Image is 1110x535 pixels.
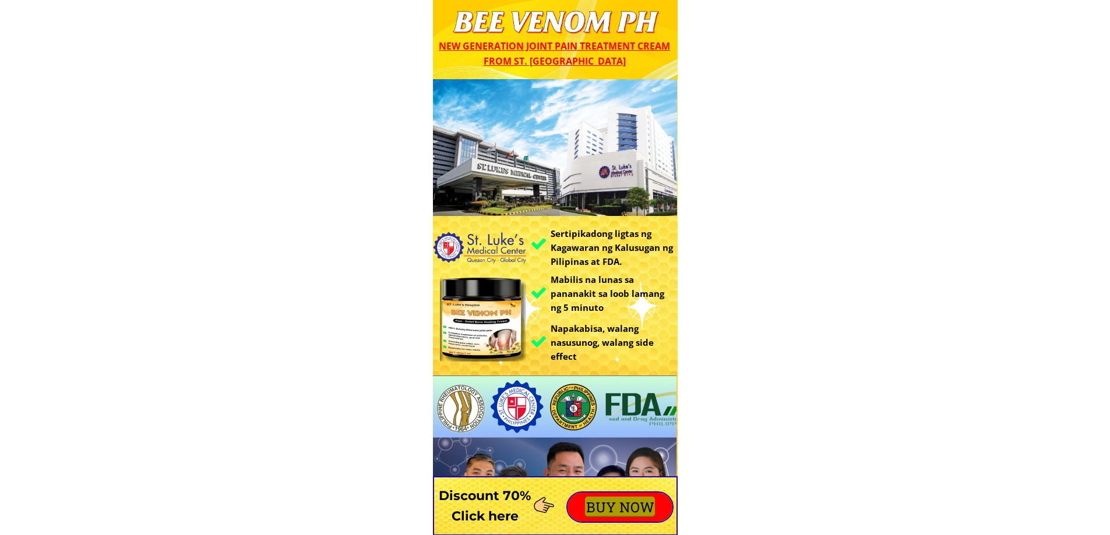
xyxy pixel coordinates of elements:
h3: Napakabisa, walang nasusunog, walang side effect [551,321,677,363]
mark: BUY NOW [585,497,655,517]
h3: Mabilis na lunas sa pananakit sa loob lamang ng 5 minuto [551,272,674,314]
h3: Sertipikadong ligtas ng Kagawaran ng Kalusugan ng Pilipinas at FDA. [551,226,680,268]
span: New generation joint pain treatment cream from St. [GEOGRAPHIC_DATA] [439,40,670,68]
h3: Discount 70% Click here [433,486,537,526]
